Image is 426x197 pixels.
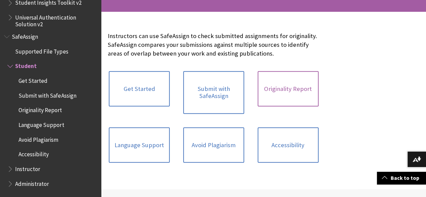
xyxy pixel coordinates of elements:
span: Submit with SafeAssign [19,90,76,99]
span: Get Started [19,75,47,84]
span: Originality Report [19,105,62,114]
a: Avoid Plagiarism [183,127,244,163]
a: Submit with SafeAssign [183,71,244,114]
nav: Book outline for Blackboard SafeAssign [4,31,97,189]
a: Language Support [109,127,170,163]
span: SafeAssign [12,31,38,40]
span: Universal Authentication Solution v2 [15,12,96,28]
a: Accessibility [258,127,319,163]
a: Back to top [377,172,426,184]
span: Student [15,61,37,70]
span: Supported File Types [15,46,68,55]
p: Instructors can use SafeAssign to check submitted assignments for originality. SafeAssign compare... [108,32,320,58]
span: Accessibility [19,149,49,158]
span: Instructor [15,163,40,172]
span: Language Support [19,119,64,128]
span: Administrator [15,178,49,187]
a: Originality Report [258,71,319,107]
span: Avoid Plagiarism [19,134,58,143]
a: Get Started [109,71,170,107]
